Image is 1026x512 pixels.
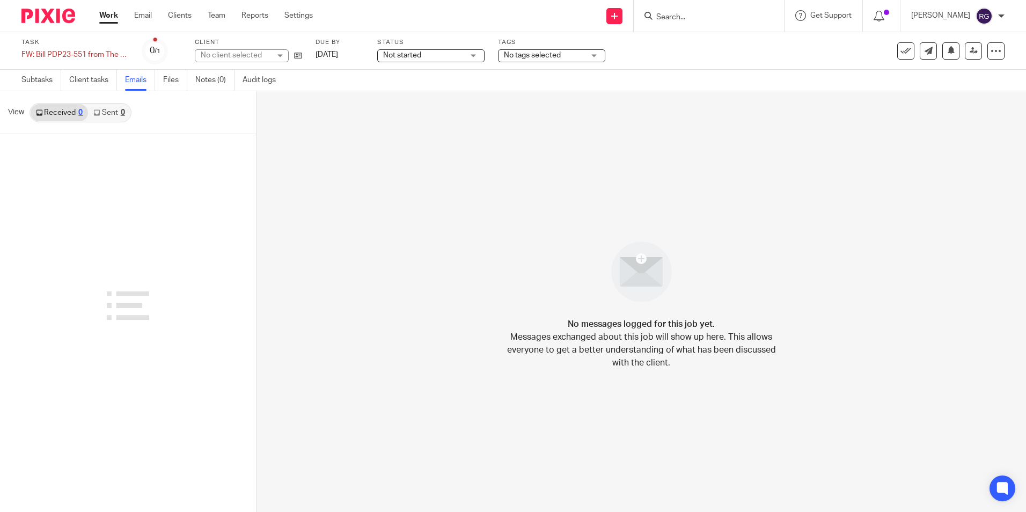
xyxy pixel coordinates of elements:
label: Tags [498,38,605,47]
div: 0 [121,109,125,116]
label: Status [377,38,485,47]
div: FW: Bill PDP23-551 from The Personal Development People Limited is due [21,49,129,60]
span: No tags selected [504,52,561,59]
label: Task [21,38,129,47]
input: Search [655,13,752,23]
a: Settings [284,10,313,21]
img: image [604,235,679,309]
a: Team [208,10,225,21]
a: Emails [125,70,155,91]
a: Audit logs [243,70,284,91]
a: Work [99,10,118,21]
img: svg%3E [976,8,993,25]
a: Client tasks [69,70,117,91]
a: Notes (0) [195,70,234,91]
span: [DATE] [316,51,338,58]
span: Not started [383,52,421,59]
span: Get Support [810,12,852,19]
label: Client [195,38,302,47]
span: View [8,107,24,118]
div: No client selected [201,50,270,61]
a: Reports [241,10,268,21]
h4: No messages logged for this job yet. [568,318,715,331]
label: Due by [316,38,364,47]
a: Email [134,10,152,21]
a: Clients [168,10,192,21]
p: [PERSON_NAME] [911,10,970,21]
a: Sent0 [88,104,130,121]
div: 0 [150,45,160,57]
a: Received0 [31,104,88,121]
p: Messages exchanged about this job will show up here. This allows everyone to get a better underst... [499,331,783,369]
a: Subtasks [21,70,61,91]
small: /1 [155,48,160,54]
a: Files [163,70,187,91]
img: Pixie [21,9,75,23]
div: 0 [78,109,83,116]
